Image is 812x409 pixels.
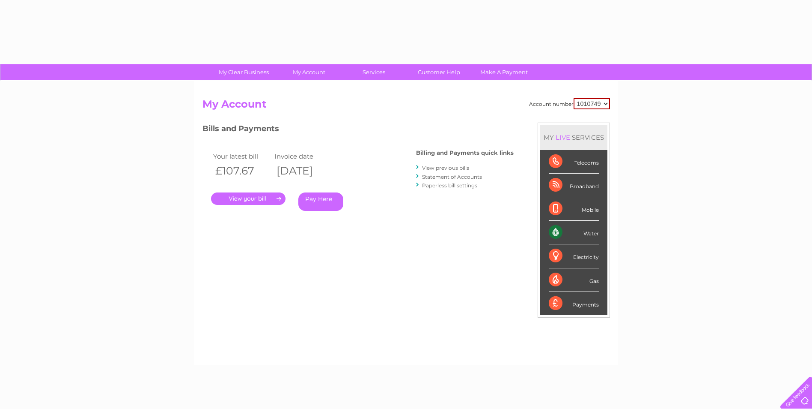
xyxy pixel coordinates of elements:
h2: My Account [202,98,610,114]
a: Make A Payment [469,64,539,80]
a: Statement of Accounts [422,174,482,180]
a: . [211,192,286,205]
div: Electricity [549,244,599,268]
div: Telecoms [549,150,599,174]
a: Services [339,64,409,80]
td: Invoice date [272,150,334,162]
div: Mobile [549,197,599,221]
a: My Clear Business [208,64,279,80]
a: Customer Help [404,64,474,80]
div: LIVE [554,133,572,141]
a: Paperless bill settings [422,182,477,189]
div: Account number [529,98,610,109]
div: Broadband [549,174,599,197]
a: View previous bills [422,165,469,171]
h4: Billing and Payments quick links [416,150,514,156]
div: MY SERVICES [540,125,607,150]
td: Your latest bill [211,150,273,162]
div: Payments [549,292,599,315]
h3: Bills and Payments [202,123,514,138]
th: £107.67 [211,162,273,180]
a: My Account [274,64,344,80]
div: Water [549,221,599,244]
th: [DATE] [272,162,334,180]
div: Gas [549,268,599,292]
a: Pay Here [298,192,343,211]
